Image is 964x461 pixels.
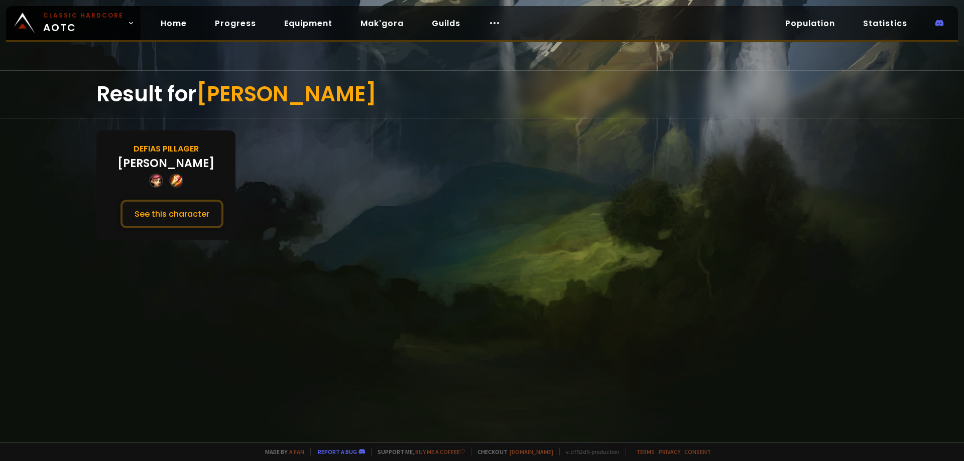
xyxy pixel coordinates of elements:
[318,448,357,455] a: Report a bug
[117,155,214,172] div: [PERSON_NAME]
[471,448,553,455] span: Checkout
[559,448,620,455] span: v. d752d5 - production
[259,448,304,455] span: Made by
[96,71,868,118] div: Result for
[6,6,141,40] a: Classic HardcoreAOTC
[777,13,843,34] a: Population
[120,200,223,228] button: See this character
[424,13,468,34] a: Guilds
[134,142,199,155] div: Defias Pillager
[276,13,340,34] a: Equipment
[43,11,124,35] span: AOTC
[636,448,655,455] a: Terms
[207,13,264,34] a: Progress
[510,448,553,455] a: [DOMAIN_NAME]
[684,448,711,455] a: Consent
[659,448,680,455] a: Privacy
[196,79,377,109] span: [PERSON_NAME]
[855,13,915,34] a: Statistics
[352,13,412,34] a: Mak'gora
[43,11,124,20] small: Classic Hardcore
[371,448,465,455] span: Support me,
[415,448,465,455] a: Buy me a coffee
[153,13,195,34] a: Home
[289,448,304,455] a: a fan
